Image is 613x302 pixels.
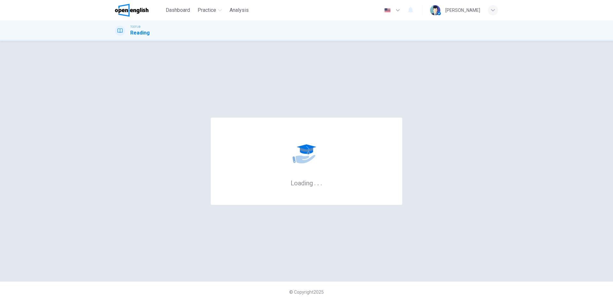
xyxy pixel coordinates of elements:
div: [PERSON_NAME] [445,6,480,14]
h6: Loading [291,179,322,187]
button: Dashboard [163,4,193,16]
h1: Reading [130,29,150,37]
span: Practice [198,6,216,14]
button: Analysis [227,4,251,16]
span: © Copyright 2025 [289,290,324,295]
h6: . [320,177,322,188]
img: OpenEnglish logo [115,4,148,17]
a: OpenEnglish logo [115,4,163,17]
span: Analysis [230,6,249,14]
img: Profile picture [430,5,440,15]
h6: . [317,177,319,188]
img: en [383,8,391,13]
span: TOEFL® [130,25,140,29]
button: Practice [195,4,224,16]
h6: . [314,177,316,188]
span: Dashboard [166,6,190,14]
